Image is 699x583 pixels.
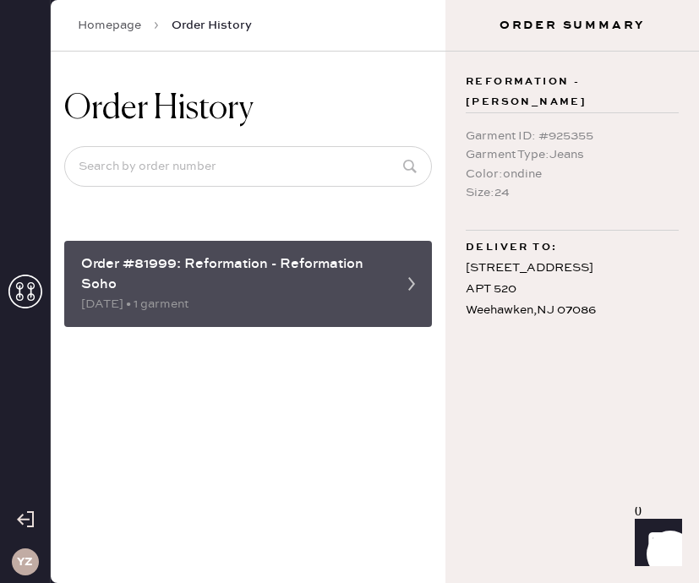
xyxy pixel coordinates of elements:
[445,17,699,34] h3: Order Summary
[17,556,33,568] h3: YZ
[81,254,385,295] div: Order #81999: Reformation - Reformation Soho
[466,165,679,183] div: Color : ondine
[81,295,385,313] div: [DATE] • 1 garment
[466,258,679,322] div: [STREET_ADDRESS] APT 520 Weehawken , NJ 07086
[466,145,679,164] div: Garment Type : Jeans
[619,507,691,580] iframe: Front Chat
[466,183,679,202] div: Size : 24
[64,89,254,129] h1: Order History
[466,237,557,258] span: Deliver to:
[172,17,252,34] span: Order History
[466,127,679,145] div: Garment ID : # 925355
[64,146,432,187] input: Search by order number
[466,72,679,112] span: Reformation - [PERSON_NAME]
[78,17,141,34] a: Homepage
